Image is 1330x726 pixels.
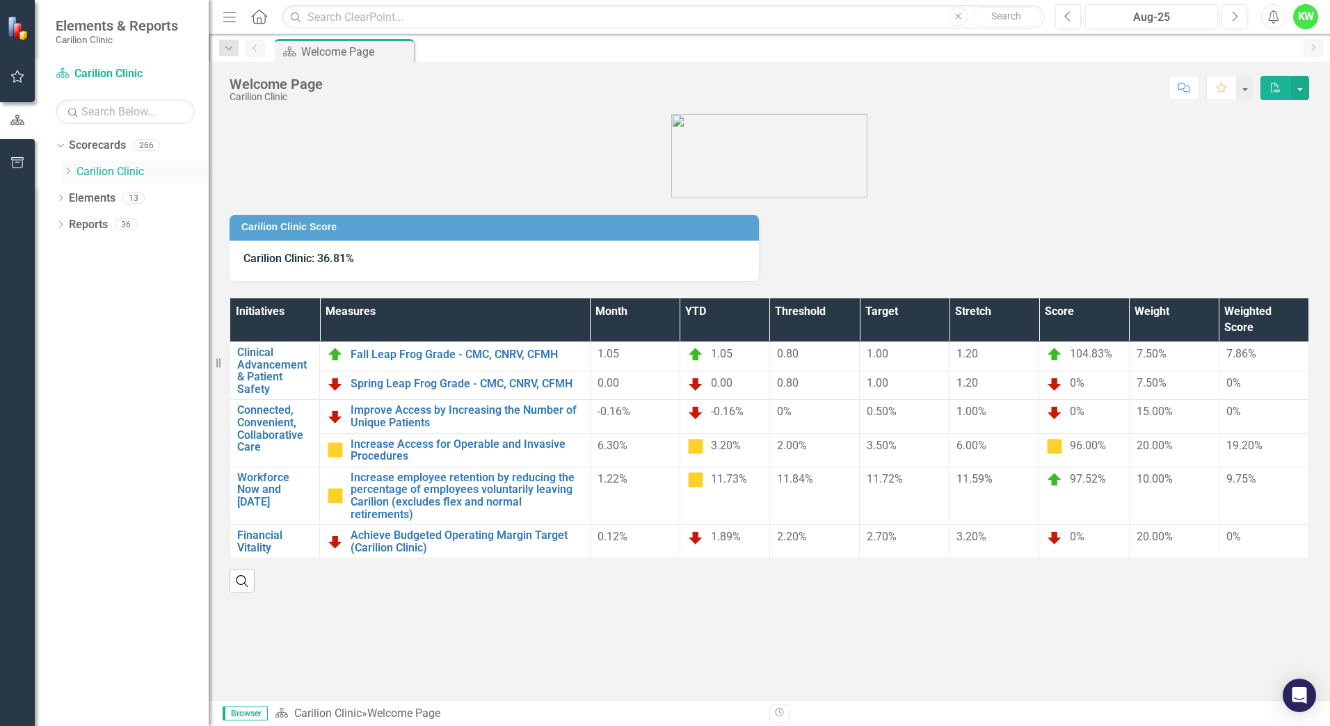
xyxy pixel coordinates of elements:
[327,533,344,550] img: Below Plan
[1137,530,1173,543] span: 20.00%
[956,530,986,543] span: 3.20%
[1046,404,1063,421] img: Below Plan
[237,404,312,453] a: Connected, Convenient, Collaborative Care
[1226,376,1241,389] span: 0%
[598,376,619,389] span: 0.00
[301,43,410,60] div: Welcome Page
[56,34,178,45] small: Carilion Clinic
[56,17,178,34] span: Elements & Reports
[294,707,362,720] a: Carilion Clinic
[237,529,312,554] a: Financial Vitality
[956,439,986,452] span: 6.00%
[351,404,583,428] a: Improve Access by Increasing the Number of Unique Patients
[1070,530,1084,543] span: 0%
[777,439,807,452] span: 2.00%
[867,530,897,543] span: 2.70%
[56,66,195,82] a: Carilion Clinic
[1046,529,1063,546] img: Below Plan
[711,530,741,543] span: 1.89%
[230,92,323,102] div: Carilion Clinic
[598,347,619,360] span: 1.05
[1046,376,1063,392] img: Below Plan
[777,472,813,485] span: 11.84%
[1226,472,1256,485] span: 9.75%
[711,347,732,360] span: 1.05
[711,472,747,485] span: 11.73%
[1226,347,1256,360] span: 7.86%
[122,192,145,204] div: 13
[56,99,195,124] input: Search Below...
[243,252,354,265] span: Carilion Clinic: 36.81%
[867,347,888,360] span: 1.00
[1283,679,1316,712] div: Open Intercom Messenger
[867,439,897,452] span: 3.50%
[223,707,268,720] span: Browser
[1070,405,1084,419] span: 0%
[867,472,903,485] span: 11.72%
[687,471,704,488] img: Caution
[327,346,344,363] img: On Target
[598,439,627,452] span: 6.30%
[1137,405,1173,418] span: 15.00%
[1090,9,1213,26] div: Aug-25
[1070,347,1112,360] span: 104.83%
[1137,376,1167,389] span: 7.50%
[77,164,209,180] a: Carilion Clinic
[327,376,344,392] img: Below Plan
[777,405,792,418] span: 0%
[972,7,1041,26] button: Search
[1046,438,1063,455] img: Caution
[1070,439,1106,452] span: 96.00%
[711,376,732,389] span: 0.00
[230,76,323,92] div: Welcome Page
[671,114,867,197] img: carilion%20clinic%20logo%202.0.png
[598,472,627,485] span: 1.22%
[1137,472,1173,485] span: 10.00%
[711,405,744,419] span: -0.16%
[69,138,126,154] a: Scorecards
[1070,472,1106,485] span: 97.52%
[598,405,630,418] span: -0.16%
[327,408,344,425] img: Below Plan
[115,218,137,230] div: 36
[777,530,807,543] span: 2.20%
[956,347,978,360] span: 1.20
[351,438,583,462] a: Increase Access for Operable and Invasive Procedures
[351,348,583,361] a: Fall Leap Frog Grade - CMC, CNRV, CFMH
[1085,4,1218,29] button: Aug-25
[327,442,344,458] img: Caution
[687,404,704,421] img: Below Plan
[777,376,799,389] span: 0.80
[687,438,704,455] img: Caution
[867,405,897,418] span: 0.50%
[867,376,888,389] span: 1.00
[687,529,704,546] img: Below Plan
[991,10,1021,22] span: Search
[1070,376,1084,389] span: 0%
[1137,439,1173,452] span: 20.00%
[351,529,583,554] a: Achieve Budgeted Operating Margin Target (Carilion Clinic)
[1226,439,1263,452] span: 19.20%
[1293,4,1318,29] button: KW
[1046,346,1063,363] img: On Target
[275,706,759,722] div: »
[956,472,993,485] span: 11.59%
[1226,530,1241,543] span: 0%
[367,707,440,720] div: Welcome Page
[237,346,312,395] a: Clinical Advancement & Patient Safety
[1046,471,1063,488] img: On Target
[777,347,799,360] span: 0.80
[711,439,741,452] span: 3.20%
[1137,347,1167,360] span: 7.50%
[133,140,160,152] div: 266
[237,471,312,508] a: Workforce Now and [DATE]
[69,217,108,233] a: Reports
[351,471,583,520] a: Increase employee retention by reducing the percentage of employees voluntarily leaving Carilion ...
[282,5,1045,29] input: Search ClearPoint...
[69,191,115,207] a: Elements
[241,222,752,232] h3: Carilion Clinic Score
[956,376,978,389] span: 1.20
[956,405,986,418] span: 1.00%
[7,15,31,40] img: ClearPoint Strategy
